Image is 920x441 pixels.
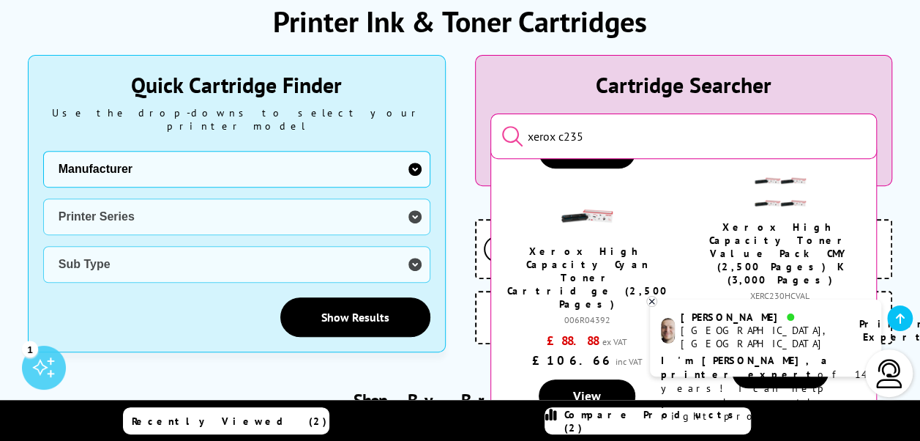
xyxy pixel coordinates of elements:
a: Recently Viewed (2) [123,407,329,434]
span: Compare Products (2) [564,408,750,434]
div: Cartridge Searcher [490,70,878,99]
div: 006R04392 [502,314,673,325]
input: Start typing the cartridge or printer's name... [490,114,878,159]
img: user-headset-light.svg [875,359,904,388]
h1: Printer Ink & Toner Cartridges [273,2,647,40]
a: Show Results [280,297,430,337]
div: Why buy from us? [475,197,893,212]
img: Xerox-C230-C235-HC-Cyan-Toner-Small.gif [561,190,613,242]
a: Xerox High Capacity Toner Value Pack CMY (2,500 Pages) K (3,000 Pages) [709,220,850,286]
div: [GEOGRAPHIC_DATA], [GEOGRAPHIC_DATA] [681,324,841,350]
img: Xerox-C230-C235-HC-CMYK-Pack-Small.gif [755,166,806,218]
b: I'm [PERSON_NAME], a printer expert [661,354,831,381]
span: Recently Viewed (2) [132,415,327,428]
a: Xerox High Capacity Cyan Toner Cartridge (2,500 Pages) [507,245,667,311]
span: inc VAT [616,356,643,367]
h2: Shop By Brand [28,389,893,412]
span: ex VAT [602,336,627,347]
img: ashley-livechat.png [661,318,675,344]
div: XERC230HCVAL [695,290,865,301]
div: [PERSON_NAME] [681,311,841,324]
a: View [539,379,635,412]
div: 1 [22,341,38,357]
p: of 14 years! I can help you choose the right product [661,354,870,423]
div: Quick Cartridge Finder [43,70,430,99]
span: £106.66 [532,352,612,368]
span: £88.88 [547,333,599,349]
a: Compare Products (2) [545,407,751,434]
div: Use the drop-downs to select your printer model [43,106,430,133]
